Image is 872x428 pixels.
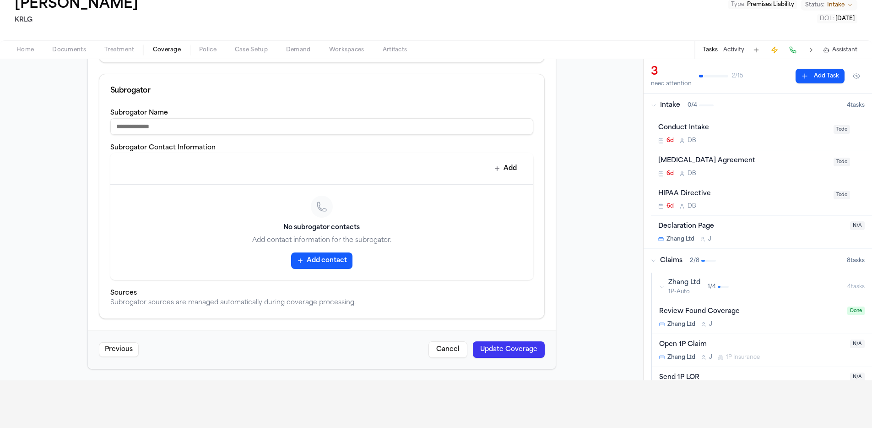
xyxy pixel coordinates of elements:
[850,373,865,381] span: N/A
[817,14,857,23] button: Edit DOL: 1995-07-26
[709,321,712,328] span: J
[847,283,865,291] span: 4 task s
[667,321,695,328] span: Zhang Ltd
[747,2,794,7] span: Premises Liability
[104,46,135,54] span: Treatment
[768,44,781,56] button: Create Immediate Task
[652,301,872,334] div: Open task: Review Found Coverage
[827,1,845,9] span: Intake
[690,257,699,264] span: 2 / 8
[651,117,872,150] div: Open task: Conduct Intake
[688,137,696,144] span: D B
[666,236,694,243] span: Zhang Ltd
[668,288,700,296] span: 1P-Auto
[834,158,850,166] span: Todo
[786,44,799,56] button: Make a Call
[428,341,467,358] button: Cancel
[750,44,763,56] button: Add Task
[651,150,872,183] div: Open task: Retainer Agreement
[110,290,137,296] label: Sources
[651,216,872,248] div: Open task: Declaration Page
[820,16,834,22] span: DOL :
[199,46,217,54] span: Police
[235,46,268,54] span: Case Setup
[99,342,139,357] button: Previous
[731,2,746,7] span: Type :
[723,46,744,54] button: Activity
[726,354,760,361] span: 1P Insurance
[688,102,697,109] span: 0 / 4
[121,223,522,232] h3: No subrogator contacts
[15,15,142,26] h2: KRLG
[286,46,311,54] span: Demand
[651,80,692,88] div: need attention
[688,170,696,177] span: D B
[291,252,352,269] button: Add contact
[659,307,842,317] div: Review Found Coverage
[652,334,872,367] div: Open task: Open 1P Claim
[834,125,850,134] span: Todo
[660,256,682,265] span: Claims
[658,189,828,199] div: HIPAA Directive
[153,46,181,54] span: Coverage
[850,340,865,348] span: N/A
[659,340,845,350] div: Open 1P Claim
[110,144,216,151] label: Subrogator Contact Information
[835,16,855,22] span: [DATE]
[110,298,533,307] div: Subrogator sources are managed automatically during coverage processing.
[110,85,533,96] div: Subrogator
[659,373,845,383] div: Send 1P LOR
[644,93,872,117] button: Intake0/44tasks
[832,46,857,54] span: Assistant
[834,191,850,199] span: Todo
[660,101,680,110] span: Intake
[823,46,857,54] button: Assistant
[652,273,872,301] button: Zhang Ltd1P-Auto1/44tasks
[383,46,407,54] span: Artifacts
[658,221,845,232] div: Declaration Page
[732,72,743,80] span: 2 / 15
[329,46,364,54] span: Workspaces
[847,257,865,264] span: 8 task s
[110,110,168,116] label: Subrogator Name
[651,65,692,79] div: 3
[796,69,845,83] button: Add Task
[473,341,545,358] button: Update Coverage
[666,137,674,144] span: 6d
[52,46,86,54] span: Documents
[651,183,872,216] div: Open task: HIPAA Directive
[652,367,872,400] div: Open task: Send 1P LOR
[644,249,872,273] button: Claims2/88tasks
[666,170,674,177] span: 6d
[709,354,712,361] span: J
[16,46,34,54] span: Home
[658,156,828,166] div: [MEDICAL_DATA] Agreement
[708,236,711,243] span: J
[658,123,828,133] div: Conduct Intake
[703,46,718,54] button: Tasks
[847,102,865,109] span: 4 task s
[847,307,865,315] span: Done
[668,278,700,287] span: Zhang Ltd
[688,203,696,210] span: D B
[666,203,674,210] span: 6d
[121,236,522,245] p: Add contact information for the subrogator.
[489,160,522,177] button: Add
[850,221,865,230] span: N/A
[708,283,716,291] span: 1 / 4
[805,1,824,9] span: Status:
[667,354,695,361] span: Zhang Ltd
[848,69,865,83] button: Hide completed tasks (⌘⇧H)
